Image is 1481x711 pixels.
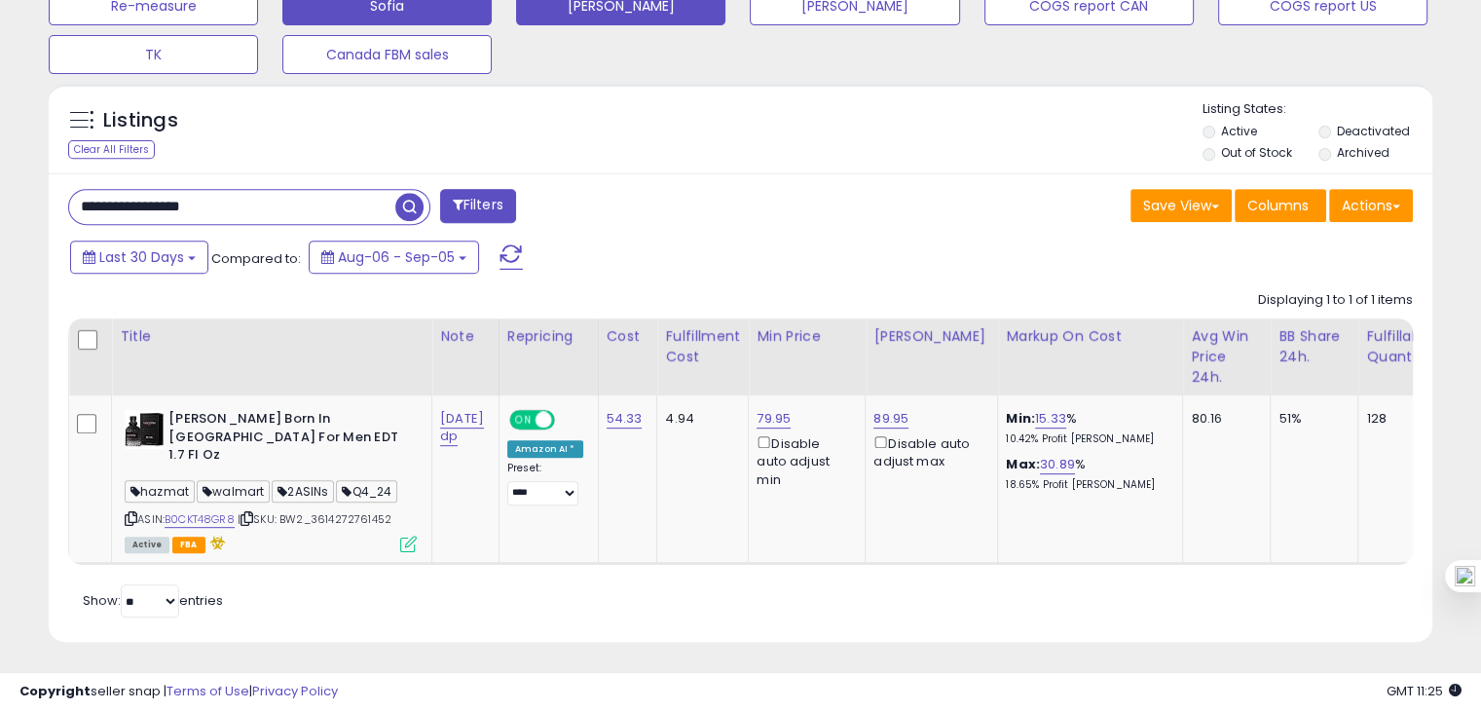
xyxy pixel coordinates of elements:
span: 2025-10-6 11:25 GMT [1387,682,1462,700]
div: Displaying 1 to 1 of 1 items [1258,291,1413,310]
span: 2ASINs [272,480,334,503]
div: Avg Win Price 24h. [1191,326,1262,388]
div: Min Price [757,326,857,347]
div: Disable auto adjust max [873,432,982,470]
span: Show: entries [83,591,223,610]
label: Archived [1336,144,1388,161]
div: Preset: [507,462,583,505]
span: Compared to: [211,249,301,268]
b: Min: [1006,409,1035,428]
span: hazmat [125,480,195,503]
button: Save View [1130,189,1232,222]
button: Last 30 Days [70,241,208,274]
span: FBA [172,537,205,553]
span: | SKU: BW2_3614272761452 [238,511,391,527]
div: Title [120,326,424,347]
a: [DATE] dp [440,409,484,446]
label: Active [1221,123,1257,139]
div: Amazon AI * [507,440,583,458]
a: 54.33 [607,409,643,429]
div: BB Share 24h. [1278,326,1350,367]
button: Canada FBM sales [282,35,492,74]
button: Actions [1329,189,1413,222]
p: Listing States: [1203,100,1432,119]
div: Disable auto adjust min [757,432,850,489]
img: 41FkmtuoQnL._SL40_.jpg [125,410,164,449]
p: 10.42% Profit [PERSON_NAME] [1006,432,1167,446]
b: [PERSON_NAME] Born In [GEOGRAPHIC_DATA] For Men EDT 1.7 Fl Oz [168,410,405,469]
div: Clear All Filters [68,140,155,159]
b: Max: [1006,455,1040,473]
div: 128 [1366,410,1426,428]
span: Last 30 Days [99,247,184,267]
img: one_i.png [1455,566,1475,586]
div: % [1006,410,1167,446]
div: ASIN: [125,410,417,550]
label: Deactivated [1336,123,1409,139]
div: seller snap | | [19,683,338,701]
a: 15.33 [1035,409,1066,429]
button: Aug-06 - Sep-05 [309,241,479,274]
a: B0CKT48GR8 [165,511,235,528]
strong: Copyright [19,682,91,700]
div: Fulfillable Quantity [1366,326,1433,367]
div: [PERSON_NAME] [873,326,989,347]
span: Columns [1247,196,1309,215]
i: hazardous material [205,536,226,549]
div: Fulfillment Cost [665,326,740,367]
a: Privacy Policy [252,682,338,700]
th: The percentage added to the cost of goods (COGS) that forms the calculator for Min & Max prices. [998,318,1183,395]
span: ON [511,412,536,429]
span: Aug-06 - Sep-05 [338,247,455,267]
p: 18.65% Profit [PERSON_NAME] [1006,478,1167,492]
button: Filters [440,189,516,223]
div: 51% [1278,410,1343,428]
div: Markup on Cost [1006,326,1174,347]
div: 80.16 [1191,410,1255,428]
span: All listings currently available for purchase on Amazon [125,537,169,553]
div: 4.94 [665,410,733,428]
a: 89.95 [873,409,908,429]
a: Terms of Use [167,682,249,700]
a: 30.89 [1040,455,1075,474]
div: Repricing [507,326,590,347]
label: Out of Stock [1221,144,1292,161]
div: Cost [607,326,649,347]
div: Note [440,326,491,347]
button: Columns [1235,189,1326,222]
button: TK [49,35,258,74]
a: 79.95 [757,409,791,429]
span: OFF [552,412,583,429]
div: % [1006,456,1167,492]
span: walmart [197,480,270,503]
h5: Listings [103,107,178,134]
span: Q4_24 [336,480,397,503]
